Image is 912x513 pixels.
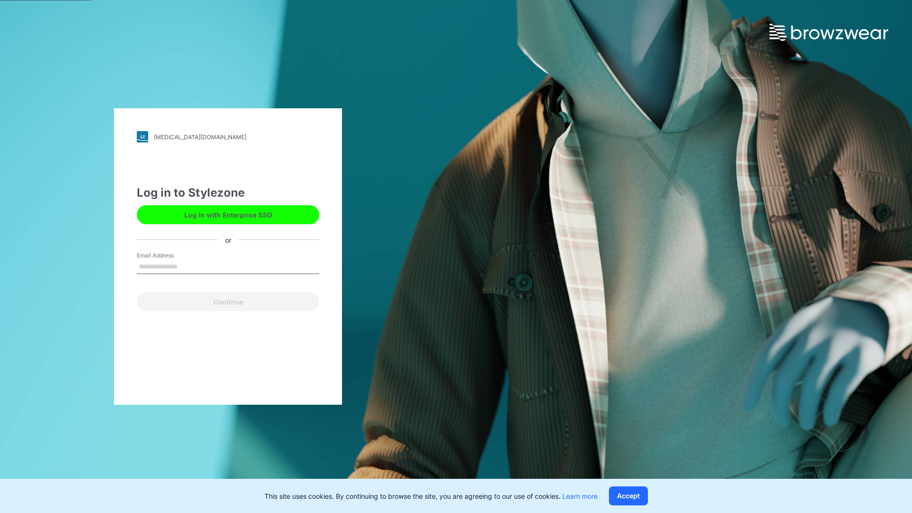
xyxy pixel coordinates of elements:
[137,184,319,201] div: Log in to Stylezone
[769,24,888,41] img: browzwear-logo.e42bd6dac1945053ebaf764b6aa21510.svg
[218,235,239,245] div: or
[154,133,247,141] div: [MEDICAL_DATA][DOMAIN_NAME]
[562,492,598,500] a: Learn more
[137,205,319,224] button: Log in with Enterprise SSO
[265,491,598,501] p: This site uses cookies. By continuing to browse the site, you are agreeing to our use of cookies.
[609,486,648,505] button: Accept
[137,131,319,142] a: [MEDICAL_DATA][DOMAIN_NAME]
[137,131,148,142] img: stylezone-logo.562084cfcfab977791bfbf7441f1a819.svg
[137,251,203,260] label: Email Address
